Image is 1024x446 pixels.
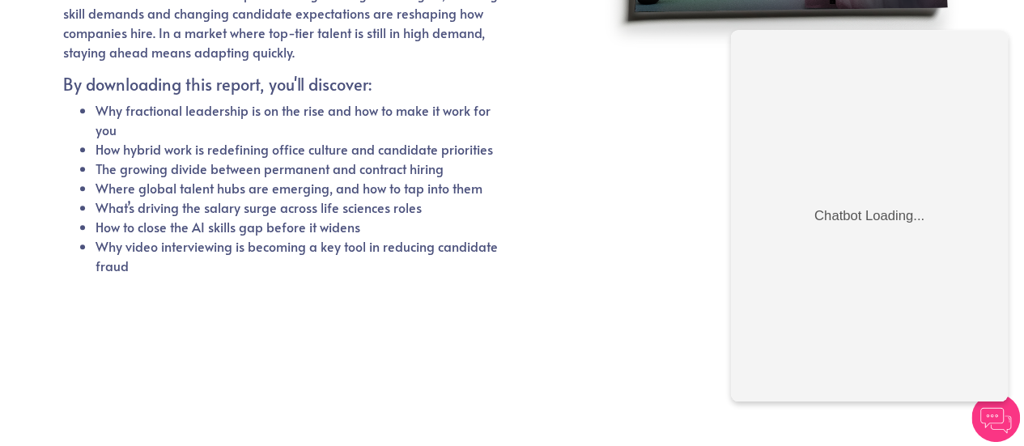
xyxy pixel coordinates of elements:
li: The growing divide between permanent and contract hiring [96,159,499,178]
img: Chatbot [971,393,1020,442]
li: Why video interviewing is becoming a key tool in reducing candidate fraud [96,236,499,275]
li: What’s driving the salary surge across life sciences roles [96,198,499,217]
li: Where global talent hubs are emerging, and how to tap into them [96,178,499,198]
div: Chatbot Loading... [90,193,209,210]
li: How to close the AI skills gap before it widens [96,217,499,236]
h5: By downloading this report, you'll discover: [63,74,499,94]
li: Why fractional leadership is on the rise and how to make it work for you [96,100,499,139]
li: How hybrid work is redefining office culture and candidate priorities [96,139,499,159]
